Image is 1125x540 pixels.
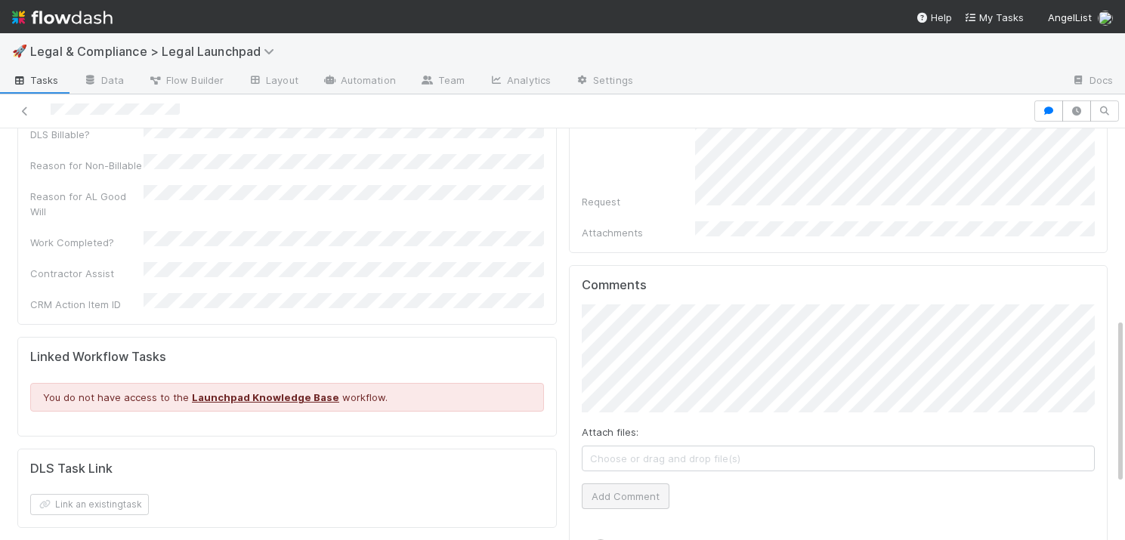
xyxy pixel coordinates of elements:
[964,10,1024,25] a: My Tasks
[311,69,408,94] a: Automation
[30,158,144,173] div: Reason for Non-Billable
[582,278,1096,293] h5: Comments
[30,44,282,59] span: Legal & Compliance > Legal Launchpad
[30,189,144,219] div: Reason for AL Good Will
[30,266,144,281] div: Contractor Assist
[582,225,695,240] div: Attachments
[1048,11,1092,23] span: AngelList
[582,194,695,209] div: Request
[236,69,311,94] a: Layout
[12,45,27,57] span: 🚀
[408,69,477,94] a: Team
[30,383,544,412] div: You do not have access to the workflow.
[1059,69,1125,94] a: Docs
[192,391,339,403] a: Launchpad Knowledge Base
[12,73,59,88] span: Tasks
[1098,11,1113,26] img: avatar_cd087ddc-540b-4a45-9726-71183506ed6a.png
[148,73,224,88] span: Flow Builder
[30,461,113,477] h5: DLS Task Link
[477,69,563,94] a: Analytics
[583,446,1095,471] span: Choose or drag and drop file(s)
[30,235,144,250] div: Work Completed?
[12,5,113,30] img: logo-inverted-e16ddd16eac7371096b0.svg
[964,11,1024,23] span: My Tasks
[30,494,149,515] button: Link an existingtask
[30,297,144,312] div: CRM Action Item ID
[916,10,952,25] div: Help
[136,69,236,94] a: Flow Builder
[582,424,638,440] label: Attach files:
[30,127,144,142] div: DLS Billable?
[71,69,136,94] a: Data
[563,69,645,94] a: Settings
[582,483,669,509] button: Add Comment
[30,350,544,365] h5: Linked Workflow Tasks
